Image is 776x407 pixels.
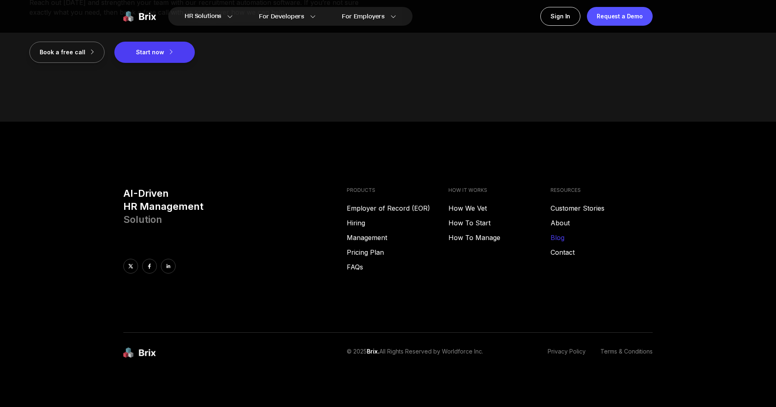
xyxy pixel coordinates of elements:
h4: RESOURCES [551,187,653,193]
a: About [551,218,653,228]
h3: AI-Driven HR Management [123,187,340,226]
a: FAQs [347,262,449,272]
img: brix [123,347,156,358]
a: How To Start [448,218,551,228]
a: Terms & Conditions [600,347,653,358]
a: Contact [551,247,653,257]
a: Privacy Policy [548,347,586,358]
a: How To Manage [448,233,551,242]
span: For Developers [259,12,304,21]
button: Start now [114,42,195,63]
a: Pricing Plan [347,247,449,257]
a: Customer Stories [551,203,653,213]
a: Start now [114,48,195,56]
a: Request a Demo [587,7,653,26]
span: HR Solutions [185,10,221,23]
a: Sign In [540,7,580,26]
a: Book a free call [29,48,114,56]
span: For Employers [342,12,385,21]
h4: HOW IT WORKS [448,187,551,193]
a: Hiring [347,218,449,228]
a: How We Vet [448,203,551,213]
span: Brix. [367,348,379,355]
a: Management [347,233,449,242]
a: Employer of Record (EOR) [347,203,449,213]
a: Blog [551,233,653,242]
button: Book a free call [29,42,105,63]
p: © 2025 All Rights Reserved by Worldforce Inc. [347,347,483,358]
h4: PRODUCTS [347,187,449,193]
span: Solution [123,214,162,225]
